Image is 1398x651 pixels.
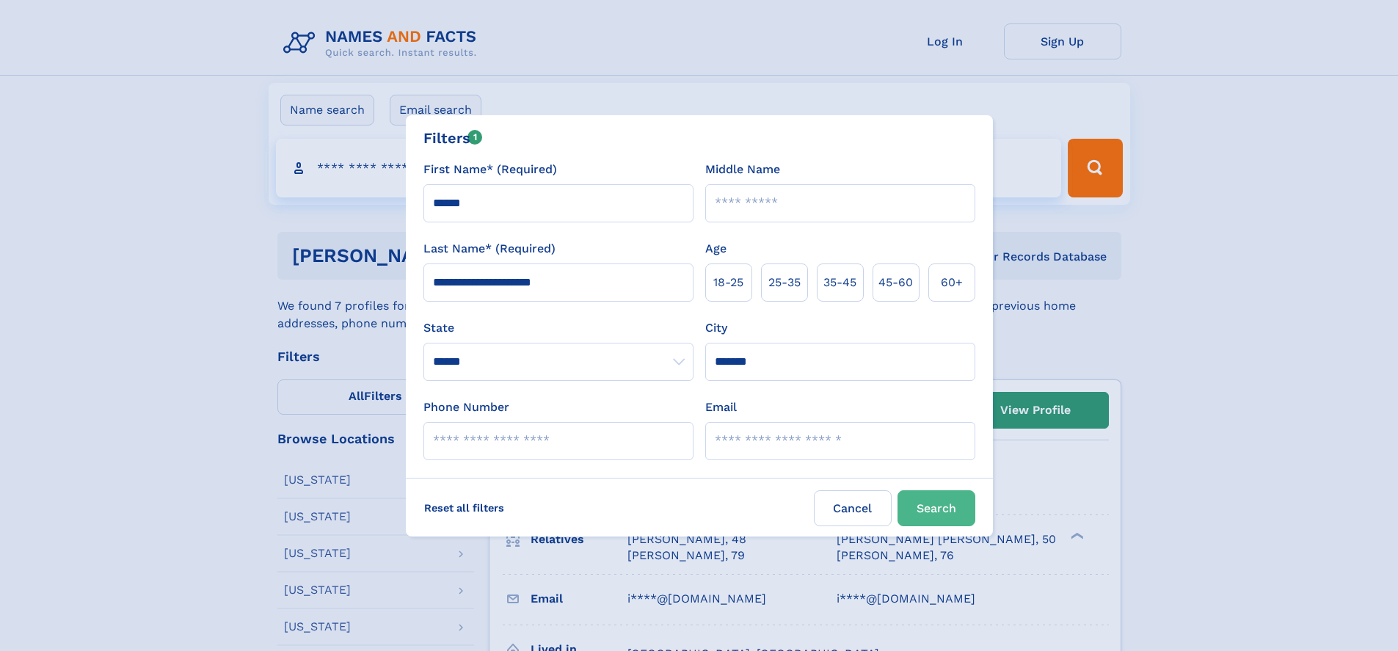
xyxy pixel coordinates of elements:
[423,240,556,258] label: Last Name* (Required)
[705,319,727,337] label: City
[423,127,483,149] div: Filters
[705,161,780,178] label: Middle Name
[423,319,693,337] label: State
[823,274,856,291] span: 35‑45
[423,399,509,416] label: Phone Number
[423,161,557,178] label: First Name* (Required)
[768,274,801,291] span: 25‑35
[941,274,963,291] span: 60+
[415,490,514,525] label: Reset all filters
[713,274,743,291] span: 18‑25
[898,490,975,526] button: Search
[705,399,737,416] label: Email
[814,490,892,526] label: Cancel
[878,274,913,291] span: 45‑60
[705,240,727,258] label: Age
